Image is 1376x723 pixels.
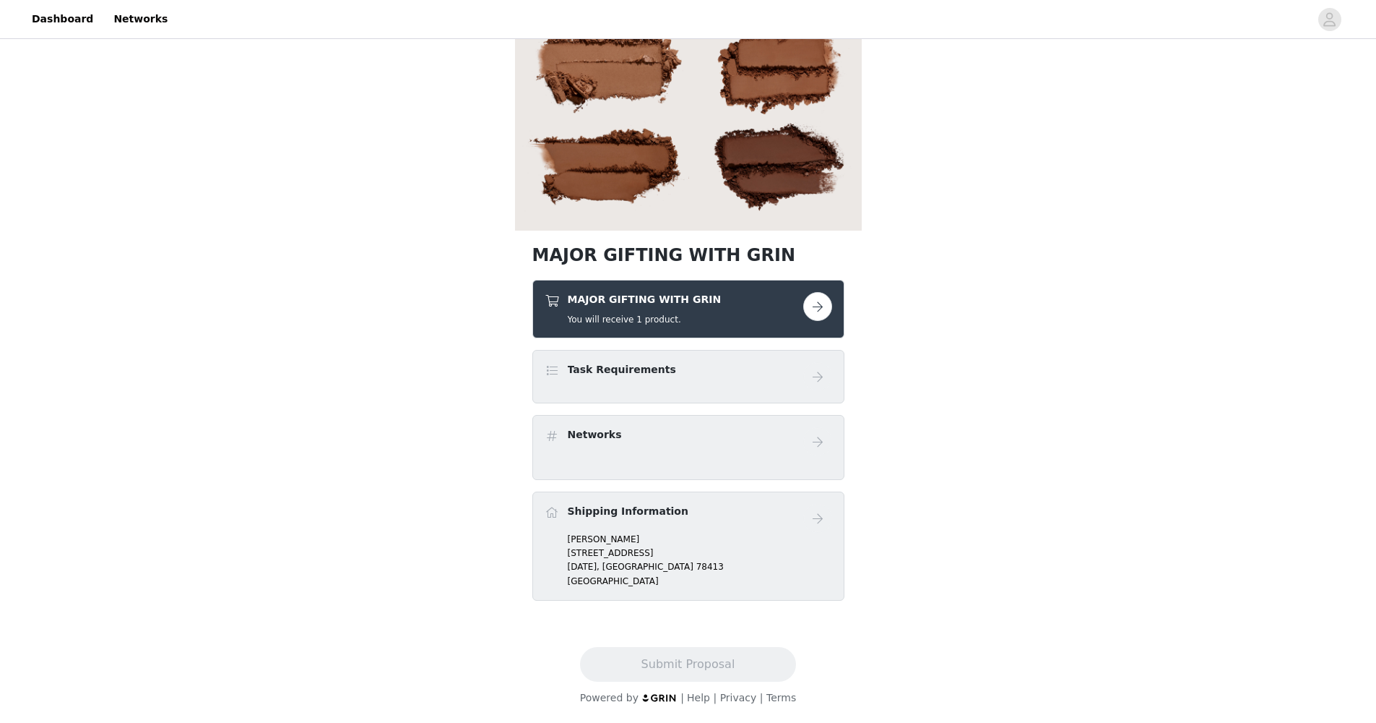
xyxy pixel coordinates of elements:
[687,692,710,703] a: Help
[696,562,724,572] span: 78413
[23,3,102,35] a: Dashboard
[568,313,722,326] h5: You will receive 1 product.
[532,415,844,480] div: Networks
[568,504,688,519] h4: Shipping Information
[532,492,844,601] div: Shipping Information
[568,547,832,560] p: [STREET_ADDRESS]
[766,692,796,703] a: Terms
[568,362,676,377] h4: Task Requirements
[532,242,844,268] h1: MAJOR GIFTING WITH GRIN
[641,693,678,703] img: logo
[713,692,717,703] span: |
[568,575,832,588] p: [GEOGRAPHIC_DATA]
[602,562,693,572] span: [GEOGRAPHIC_DATA]
[568,562,600,572] span: [DATE],
[1323,8,1336,31] div: avatar
[532,280,844,338] div: MAJOR GIFTING WITH GRIN
[568,292,722,307] h4: MAJOR GIFTING WITH GRIN
[720,692,757,703] a: Privacy
[680,692,684,703] span: |
[580,692,639,703] span: Powered by
[568,533,832,546] p: [PERSON_NAME]
[760,692,763,703] span: |
[105,3,176,35] a: Networks
[568,427,622,442] h4: Networks
[580,647,796,682] button: Submit Proposal
[532,350,844,403] div: Task Requirements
